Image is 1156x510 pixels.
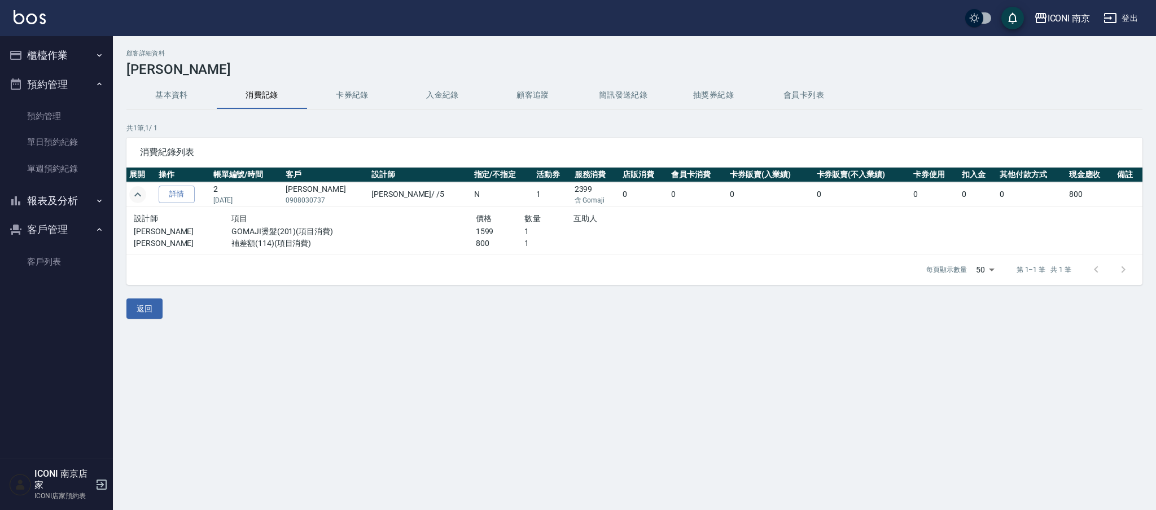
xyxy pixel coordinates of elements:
[668,182,727,207] td: 0
[1001,7,1024,29] button: save
[213,195,281,205] p: [DATE]
[5,103,108,129] a: 預約管理
[126,168,156,182] th: 展開
[397,82,488,109] button: 入金紀錄
[9,473,32,496] img: Person
[231,214,248,223] span: 項目
[211,168,283,182] th: 帳單編號/時間
[307,82,397,109] button: 卡券紀錄
[668,168,727,182] th: 會員卡消費
[14,10,46,24] img: Logo
[134,214,158,223] span: 設計師
[578,82,668,109] button: 簡訊發送紀錄
[369,168,471,182] th: 設計師
[910,168,959,182] th: 卡券使用
[1048,11,1091,25] div: ICONI 南京
[5,70,108,99] button: 預約管理
[283,182,369,207] td: [PERSON_NAME]
[926,265,967,275] p: 每頁顯示數量
[959,168,997,182] th: 扣入金
[1066,182,1115,207] td: 800
[126,50,1142,57] h2: 顧客詳細資料
[5,215,108,244] button: 客戶管理
[1030,7,1095,30] button: ICONI 南京
[126,123,1142,133] p: 共 1 筆, 1 / 1
[5,156,108,182] a: 單週預約紀錄
[5,186,108,216] button: 報表及分析
[126,61,1142,77] h3: [PERSON_NAME]
[572,182,620,207] td: 2399
[668,82,759,109] button: 抽獎券紀錄
[997,168,1066,182] th: 其他付款方式
[286,195,366,205] p: 0908030737
[524,214,541,223] span: 數量
[573,214,598,223] span: 互助人
[217,82,307,109] button: 消費記錄
[1099,8,1142,29] button: 登出
[620,182,668,207] td: 0
[572,168,620,182] th: 服務消費
[476,214,492,223] span: 價格
[231,226,476,238] p: GOMAJI燙髮(201)(項目消費)
[159,186,195,203] a: 詳情
[1017,265,1071,275] p: 第 1–1 筆 共 1 筆
[620,168,668,182] th: 店販消費
[727,182,813,207] td: 0
[369,182,471,207] td: [PERSON_NAME] / /5
[524,238,573,249] p: 1
[533,168,572,182] th: 活動券
[971,254,999,285] div: 50
[910,182,959,207] td: 0
[5,129,108,155] a: 單日預約紀錄
[34,468,92,491] h5: ICONI 南京店家
[129,186,146,203] button: expand row
[814,168,911,182] th: 卡券販賣(不入業績)
[231,238,476,249] p: 補差額(114)(項目消費)
[140,147,1129,158] span: 消費紀錄列表
[156,168,210,182] th: 操作
[476,238,525,249] p: 800
[5,41,108,70] button: 櫃檯作業
[727,168,813,182] th: 卡券販賣(入業績)
[134,238,231,249] p: [PERSON_NAME]
[814,182,911,207] td: 0
[134,226,231,238] p: [PERSON_NAME]
[471,182,533,207] td: N
[1066,168,1115,182] th: 現金應收
[34,491,92,501] p: ICONI店家預約表
[5,249,108,275] a: 客戶列表
[283,168,369,182] th: 客戶
[524,226,573,238] p: 1
[1114,168,1142,182] th: 備註
[126,298,163,319] button: 返回
[211,182,283,207] td: 2
[959,182,997,207] td: 0
[126,82,217,109] button: 基本資料
[488,82,578,109] button: 顧客追蹤
[471,168,533,182] th: 指定/不指定
[575,195,618,205] p: 含 Gomaji
[476,226,525,238] p: 1599
[997,182,1066,207] td: 0
[533,182,572,207] td: 1
[759,82,849,109] button: 會員卡列表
